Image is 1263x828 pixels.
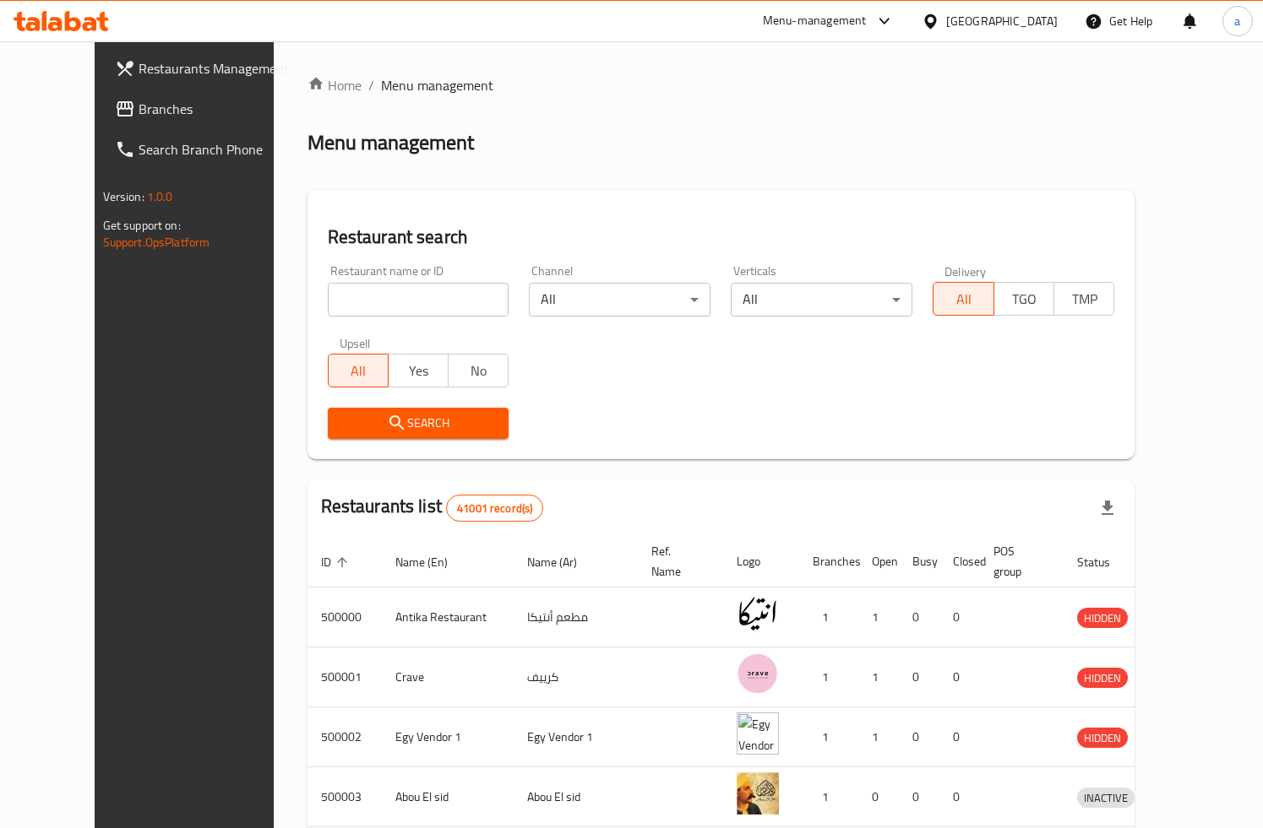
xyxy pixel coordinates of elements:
[447,501,542,517] span: 41001 record(s)
[1077,609,1128,628] span: HIDDEN
[308,587,382,647] td: 500000
[139,99,292,119] span: Branches
[858,707,899,767] td: 1
[514,707,638,767] td: Egy Vendor 1
[395,552,470,572] span: Name (En)
[340,337,371,349] label: Upsell
[103,214,181,236] span: Get support on:
[899,587,939,647] td: 0
[994,541,1043,582] span: POS group
[455,359,502,383] span: No
[103,186,144,208] span: Version:
[940,287,987,311] span: All
[899,647,939,707] td: 0
[527,552,599,572] span: Name (Ar)
[1077,728,1128,748] span: HIDDEN
[858,647,899,707] td: 1
[101,129,306,170] a: Search Branch Phone
[308,75,362,95] a: Home
[858,587,899,647] td: 1
[933,282,994,316] button: All
[448,354,509,387] button: No
[388,354,449,387] button: Yes
[899,767,939,827] td: 0
[737,712,779,755] img: Egy Vendor 1
[382,707,514,767] td: Egy Vendor 1
[308,75,1135,95] nav: breadcrumb
[799,647,858,707] td: 1
[1061,287,1108,311] span: TMP
[1234,12,1240,30] span: a
[328,354,389,387] button: All
[335,359,382,383] span: All
[395,359,442,383] span: Yes
[382,767,514,827] td: Abou El sid
[939,767,980,827] td: 0
[1077,668,1128,688] div: HIDDEN
[529,283,710,317] div: All
[147,186,173,208] span: 1.0.0
[382,647,514,707] td: Crave
[939,587,980,647] td: 0
[328,408,509,439] button: Search
[514,587,638,647] td: مطعم أنتيكا
[101,89,306,129] a: Branches
[1087,488,1128,528] div: Export file
[446,495,543,522] div: Total records count
[328,225,1115,250] h2: Restaurant search
[1077,552,1132,572] span: Status
[321,494,544,522] h2: Restaurants list
[799,707,858,767] td: 1
[731,283,912,317] div: All
[799,587,858,647] td: 1
[1077,728,1128,748] div: HIDDEN
[858,767,899,827] td: 0
[1077,787,1135,808] div: INACTIVE
[939,647,980,707] td: 0
[514,767,638,827] td: Abou El sid
[945,265,987,277] label: Delivery
[858,536,899,587] th: Open
[1077,668,1128,688] span: HIDDEN
[1053,282,1114,316] button: TMP
[381,75,493,95] span: Menu management
[514,647,638,707] td: كرييف
[737,652,779,695] img: Crave
[321,552,353,572] span: ID
[737,593,779,635] img: Antika Restaurant
[763,11,867,31] div: Menu-management
[799,767,858,827] td: 1
[308,647,382,707] td: 500001
[1001,287,1048,311] span: TGO
[723,536,799,587] th: Logo
[382,587,514,647] td: Antika Restaurant
[946,12,1058,30] div: [GEOGRAPHIC_DATA]
[341,413,496,434] span: Search
[1077,608,1128,628] div: HIDDEN
[308,767,382,827] td: 500003
[139,139,292,160] span: Search Branch Phone
[101,48,306,89] a: Restaurants Management
[308,707,382,767] td: 500002
[994,282,1054,316] button: TGO
[368,75,374,95] li: /
[899,536,939,587] th: Busy
[651,541,703,582] span: Ref. Name
[799,536,858,587] th: Branches
[899,707,939,767] td: 0
[139,58,292,78] span: Restaurants Management
[328,283,509,317] input: Search for restaurant name or ID..
[103,231,210,253] a: Support.OpsPlatform
[939,707,980,767] td: 0
[308,129,474,156] h2: Menu management
[1077,788,1135,808] span: INACTIVE
[737,772,779,814] img: Abou El sid
[939,536,980,587] th: Closed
